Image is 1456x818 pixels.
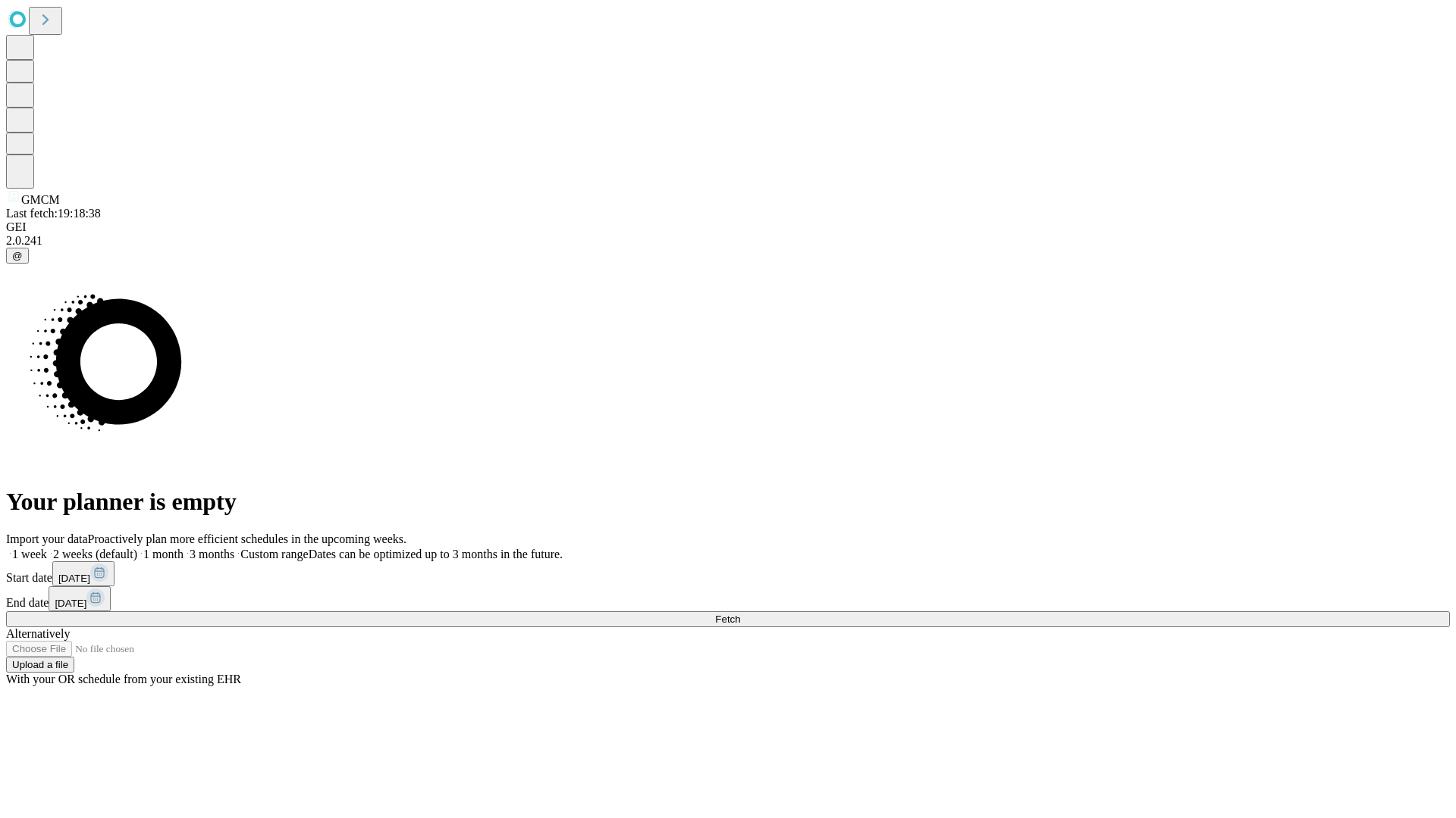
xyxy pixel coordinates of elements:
[6,586,1450,611] div: End date
[12,548,47,560] span: 1 week
[58,573,90,584] span: [DATE]
[53,548,137,560] span: 2 weeks (default)
[55,598,86,609] span: [DATE]
[6,488,1450,516] h1: Your planner is empty
[52,561,115,586] button: [DATE]
[240,548,308,560] span: Custom range
[6,220,1450,234] div: GEI
[21,193,60,206] span: GMCM
[88,532,406,545] span: Proactively plan more efficient schedules in the upcoming weeks.
[143,548,184,560] span: 1 month
[6,561,1450,586] div: Start date
[6,532,88,545] span: Import your data
[190,548,234,560] span: 3 months
[12,250,23,261] span: @
[6,673,241,685] span: With your OR schedule from your existing EHR
[49,586,111,611] button: [DATE]
[6,657,74,673] button: Upload a file
[6,234,1450,248] div: 2.0.241
[6,248,29,264] button: @
[6,611,1450,627] button: Fetch
[6,207,101,220] span: Last fetch: 19:18:38
[6,627,70,640] span: Alternatively
[715,613,740,625] span: Fetch
[309,548,563,560] span: Dates can be optimized up to 3 months in the future.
